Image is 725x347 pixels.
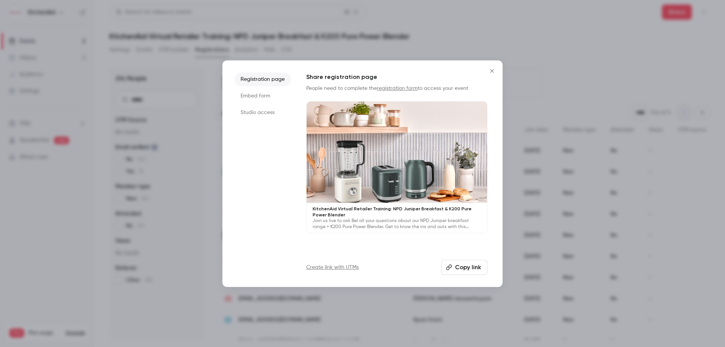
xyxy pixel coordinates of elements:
p: People need to complete the to access your event [306,85,487,92]
li: Registration page [234,72,291,86]
li: Studio access [234,106,291,119]
a: Create link with UTMs [306,264,359,271]
h1: Share registration page [306,72,487,82]
button: Copy link [441,260,487,275]
a: registration form [377,86,418,91]
p: Join us live to ask Bel all your questions about our NPD Juniper breakfast range + K200 Pure Powe... [313,218,481,230]
a: KitchenAid Virtual Retailer Training: NPD Juniper Breakfast & K200 Pure Power BlenderJoin us live... [306,101,487,234]
p: KitchenAid Virtual Retailer Training: NPD Juniper Breakfast & K200 Pure Power Blender [313,206,481,218]
li: Embed form [234,89,291,103]
button: Close [484,63,500,79]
